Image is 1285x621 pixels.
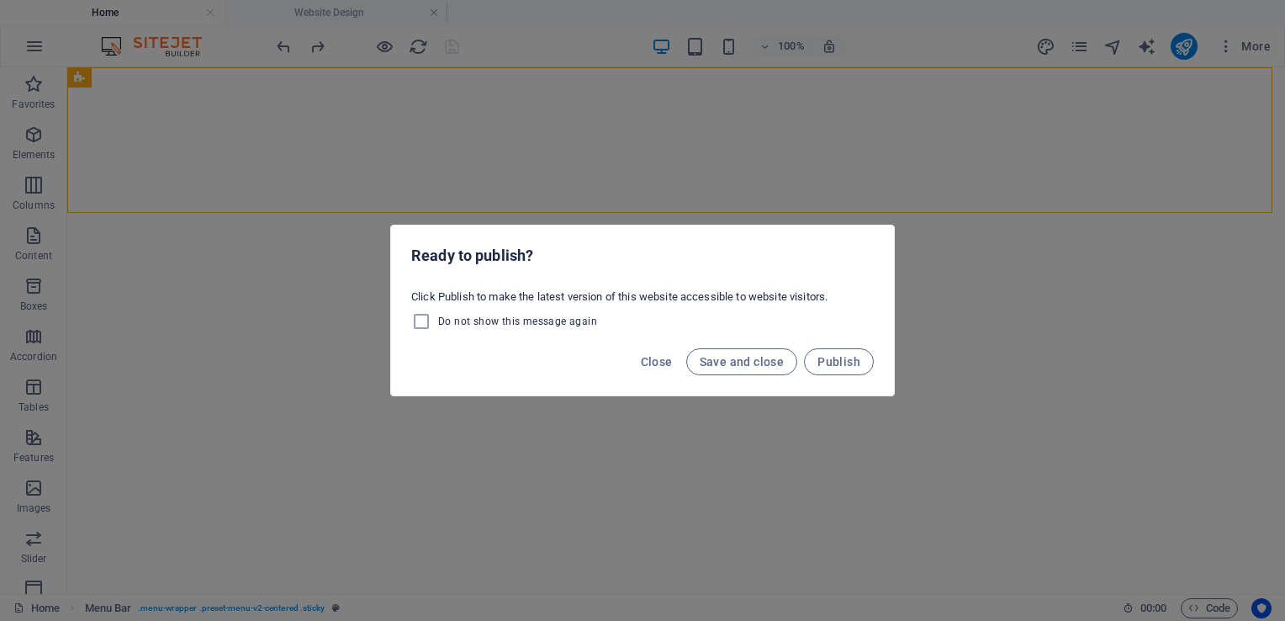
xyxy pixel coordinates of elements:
[641,355,673,369] span: Close
[438,315,597,328] span: Do not show this message again
[391,283,894,338] div: Click Publish to make the latest version of this website accessible to website visitors.
[817,355,860,369] span: Publish
[804,348,874,375] button: Publish
[411,246,874,266] h2: Ready to publish?
[686,348,798,375] button: Save and close
[700,355,785,369] span: Save and close
[634,348,680,375] button: Close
